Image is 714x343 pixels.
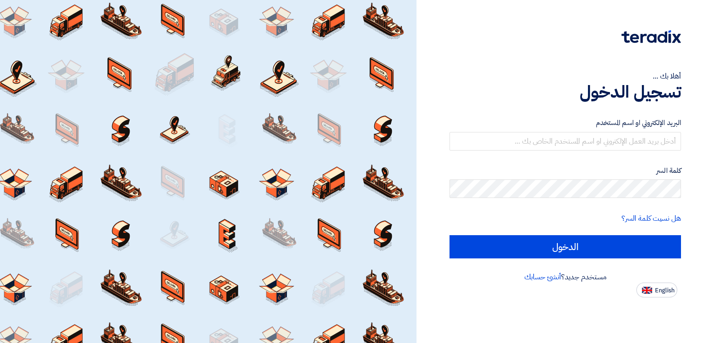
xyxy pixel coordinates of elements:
[450,271,681,283] div: مستخدم جديد؟
[450,132,681,151] input: أدخل بريد العمل الإلكتروني او اسم المستخدم الخاص بك ...
[636,283,677,297] button: English
[450,235,681,258] input: الدخول
[450,71,681,82] div: أهلا بك ...
[621,30,681,43] img: Teradix logo
[450,118,681,128] label: البريد الإلكتروني او اسم المستخدم
[524,271,561,283] a: أنشئ حسابك
[450,82,681,102] h1: تسجيل الدخول
[642,287,652,294] img: en-US.png
[655,287,674,294] span: English
[450,165,681,176] label: كلمة السر
[621,213,681,224] a: هل نسيت كلمة السر؟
